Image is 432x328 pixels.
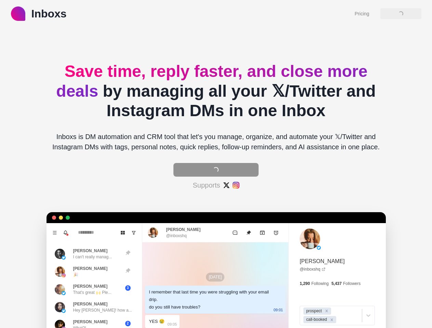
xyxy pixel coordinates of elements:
img: picture [62,256,66,260]
p: [PERSON_NAME] [73,265,108,272]
div: prospect [304,307,323,315]
button: Show unread conversations [128,227,139,238]
img: picture [55,249,65,259]
img: picture [55,302,65,312]
div: call-booked [304,316,328,323]
img: picture [62,273,66,277]
p: [PERSON_NAME] [73,319,108,325]
p: [PERSON_NAME] [300,257,345,265]
p: 09:05 [168,320,177,328]
img: picture [62,309,66,313]
p: [PERSON_NAME] [166,227,201,233]
button: Board View [117,227,128,238]
span: 2 [125,321,131,326]
img: # [223,182,230,189]
button: Mark as unread [228,226,242,240]
p: 🎉 [73,272,78,278]
a: logoInboxs [11,5,67,22]
img: # [233,182,239,189]
p: 5,437 [331,281,342,287]
p: [PERSON_NAME] [73,301,108,307]
button: Add reminder [269,226,283,240]
span: Save time, reply faster, and close more deals [56,62,367,100]
img: picture [317,246,321,250]
p: Following [311,281,329,287]
p: @inboxshq [166,233,187,239]
a: Pricing [355,10,369,17]
p: 09:01 [274,306,283,314]
button: Notifications [60,227,71,238]
img: picture [62,291,66,295]
p: I can't really manag... [73,254,112,260]
p: Supports [193,180,220,190]
img: picture [55,266,65,277]
p: Hey [PERSON_NAME]! how a... [73,307,132,313]
div: Remove call-booked [328,316,336,323]
p: [PERSON_NAME] [73,248,108,254]
p: Followers [343,281,361,287]
button: Archive [256,226,269,240]
p: [DATE] [206,273,224,282]
button: Menu [49,227,60,238]
p: 1,290 [300,281,310,287]
p: Inboxs [31,5,67,22]
button: Unpin [242,226,256,240]
span: 3 [125,285,131,291]
div: I remember that last time you were struggling with your email drip. do you still have troubles? [149,288,271,311]
h2: by managing all your 𝕏/Twitter and Instagram DMs in one Inbox [47,61,386,121]
img: picture [300,229,320,249]
img: picture [55,284,65,295]
img: picture [148,228,158,238]
img: logo [11,6,25,21]
a: @inboxshq [300,266,326,272]
div: Remove prospect [323,307,330,315]
div: YES 😢 [149,318,165,325]
p: Inboxs is DM automation and CRM tool that let's you manage, organize, and automate your 𝕏/Twitter... [47,132,386,152]
p: [PERSON_NAME] [73,283,108,289]
p: That's great 🙌 Ple... [73,289,112,296]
